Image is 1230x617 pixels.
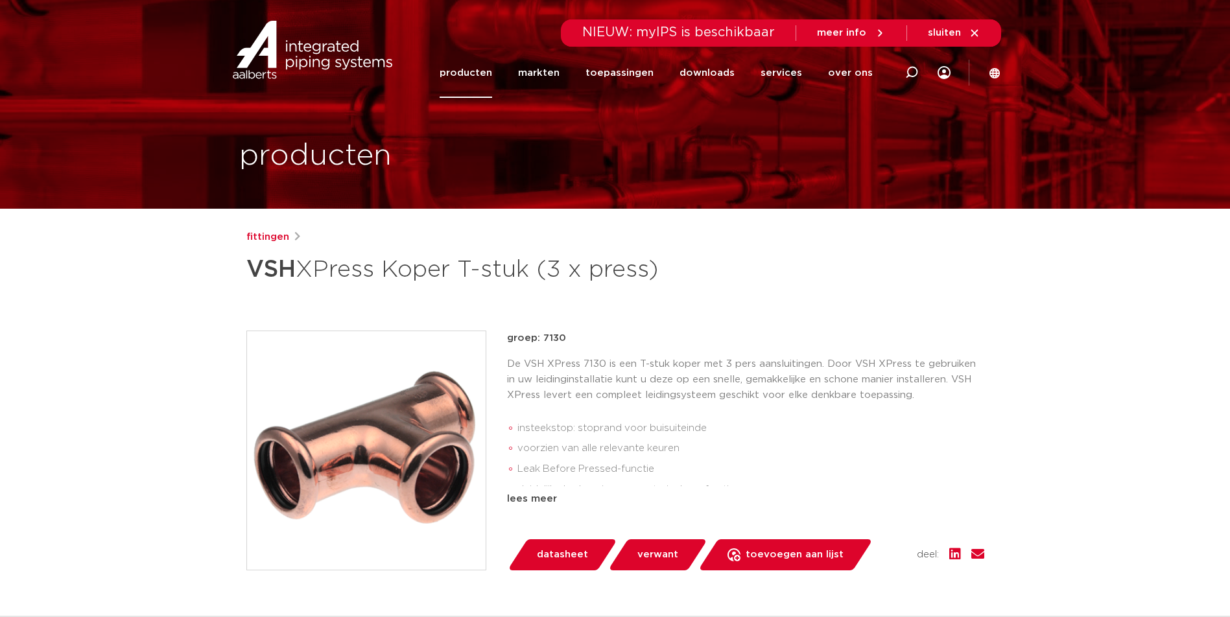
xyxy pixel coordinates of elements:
[761,48,802,98] a: services
[582,26,775,39] span: NIEUW: myIPS is beschikbaar
[440,48,873,98] nav: Menu
[928,27,980,39] a: sluiten
[507,491,984,507] div: lees meer
[585,48,654,98] a: toepassingen
[440,48,492,98] a: producten
[247,331,486,570] img: Product Image for VSH XPress Koper T-stuk (3 x press)
[507,356,984,403] p: De VSH XPress 7130 is een T-stuk koper met 3 pers aansluitingen. Door VSH XPress te gebruiken in ...
[817,27,886,39] a: meer info
[746,544,844,565] span: toevoegen aan lijst
[637,544,678,565] span: verwant
[517,480,984,500] li: duidelijke herkenning van materiaal en afmeting
[507,331,984,346] p: groep: 7130
[517,459,984,480] li: Leak Before Pressed-functie
[517,438,984,459] li: voorzien van alle relevante keuren
[537,544,588,565] span: datasheet
[608,539,707,570] a: verwant
[517,418,984,439] li: insteekstop: stoprand voor buisuiteinde
[246,258,296,281] strong: VSH
[507,539,617,570] a: datasheet
[239,135,392,177] h1: producten
[680,48,735,98] a: downloads
[828,48,873,98] a: over ons
[817,28,866,38] span: meer info
[246,229,289,245] a: fittingen
[518,48,560,98] a: markten
[917,547,939,563] span: deel:
[928,28,961,38] span: sluiten
[246,250,733,289] h1: XPress Koper T-stuk (3 x press)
